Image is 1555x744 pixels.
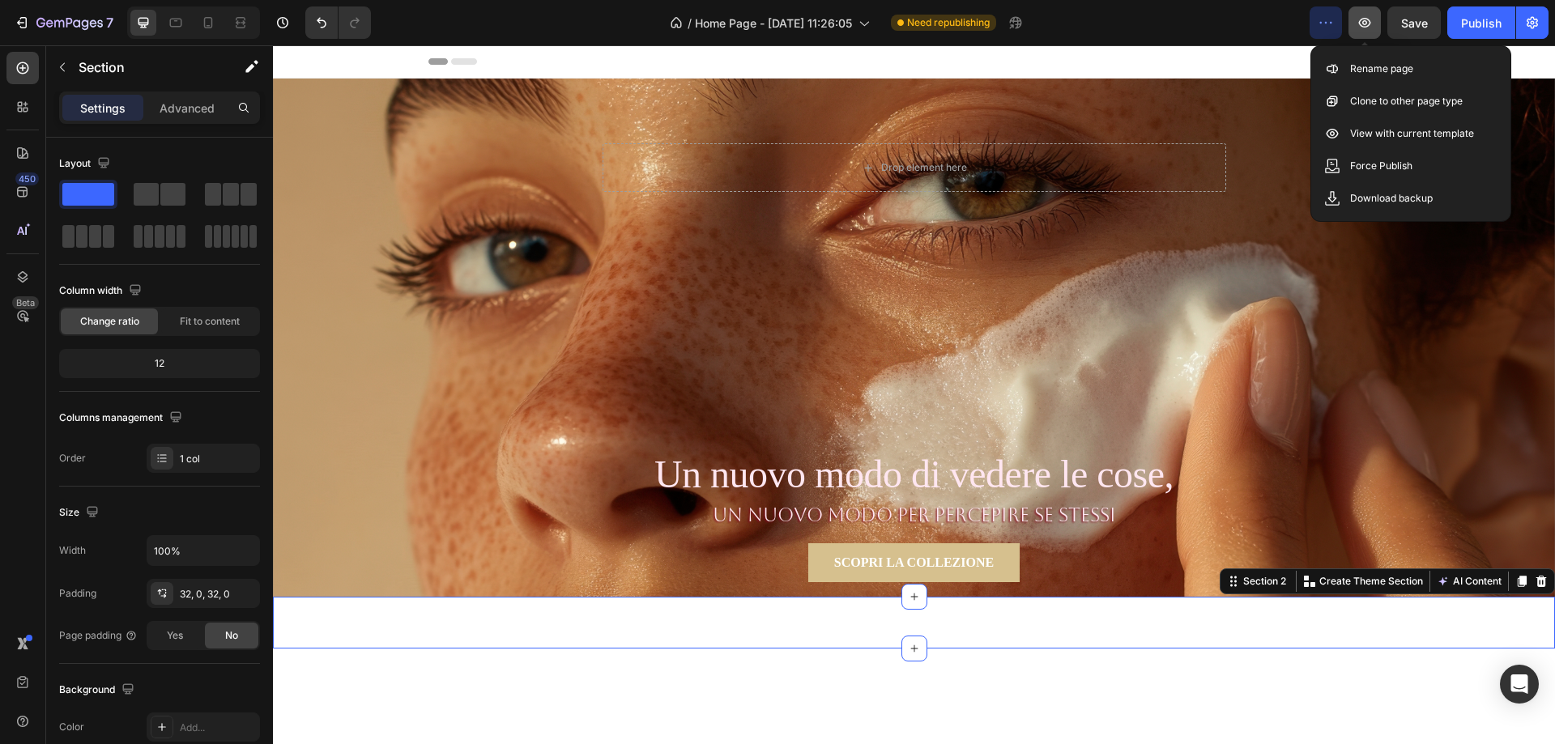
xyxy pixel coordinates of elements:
[59,407,185,429] div: Columns management
[1350,61,1413,77] p: Rename page
[12,296,39,309] div: Beta
[160,100,215,117] p: Advanced
[273,45,1555,744] iframe: Design area
[167,628,183,643] span: Yes
[79,57,211,77] p: Section
[59,451,86,466] div: Order
[1447,6,1515,39] button: Publish
[80,100,126,117] p: Settings
[1161,526,1232,546] button: AI Content
[180,452,256,466] div: 1 col
[1387,6,1441,39] button: Save
[1461,15,1502,32] div: Publish
[59,153,113,175] div: Layout
[535,498,747,537] button: <p>SCOPRI LA COLLEZIONE</p>
[1500,665,1539,704] div: Open Intercom Messenger
[180,314,240,329] span: Fit to content
[305,6,371,39] div: Undo/Redo
[180,721,256,735] div: Add...
[59,679,138,701] div: Background
[59,720,84,734] div: Color
[225,628,238,643] span: No
[695,15,852,32] span: Home Page - [DATE] 11:26:05
[59,502,102,524] div: Size
[180,587,256,602] div: 32, 0, 32, 0
[688,15,692,32] span: /
[59,280,145,302] div: Column width
[6,6,121,39] button: 7
[80,314,139,329] span: Change ratio
[59,543,86,558] div: Width
[561,508,721,527] p: SCOPRI LA COLLEZIONE
[62,352,257,375] div: 12
[15,172,39,185] div: 450
[608,116,694,129] div: Drop element here
[967,529,1016,543] div: Section 2
[106,13,113,32] p: 7
[1350,190,1433,206] p: Download backup
[59,586,96,601] div: Padding
[147,536,259,565] input: Auto
[1046,529,1150,543] p: Create Theme Section
[1350,93,1463,109] p: Clone to other page type
[1401,16,1428,30] span: Save
[907,15,990,30] span: Need republishing
[1350,158,1412,174] p: Force Publish
[59,628,138,643] div: Page padding
[1350,125,1474,142] p: View with current template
